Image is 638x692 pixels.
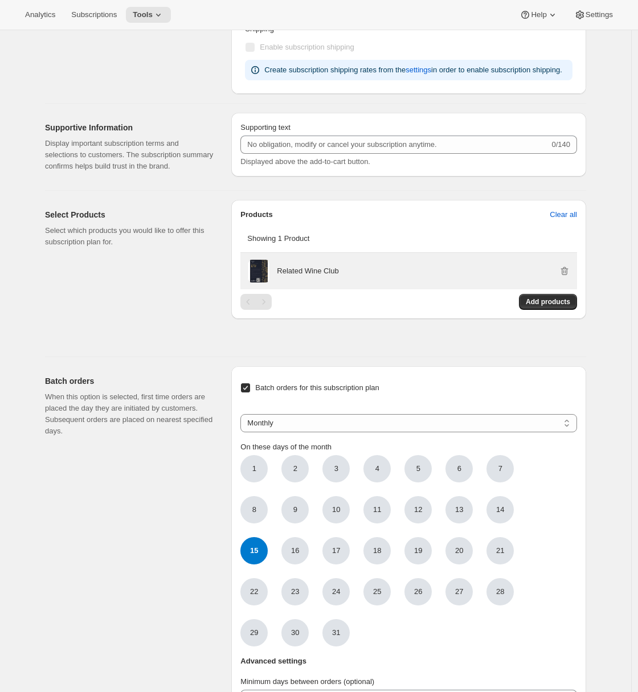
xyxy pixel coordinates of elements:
span: Subscriptions [71,10,117,19]
span: 4 [375,463,379,474]
p: When this option is selected, first time orders are placed the day they are initiated by customer... [45,391,213,437]
span: Add products [526,297,570,306]
button: settings [399,61,438,79]
button: Settings [567,7,620,23]
button: Help [513,7,565,23]
span: 29 [250,627,258,638]
button: Clear all [543,206,584,224]
span: 28 [496,586,504,597]
h2: Batch orders [45,375,213,387]
span: 22 [250,586,258,597]
span: Advanced settings [240,656,306,667]
nav: Pagination [240,294,272,310]
h2: Supportive Information [45,122,213,133]
span: 7 [498,463,502,474]
h2: Select Products [45,209,213,220]
span: 15 [240,537,268,564]
span: 6 [457,463,461,474]
span: 27 [455,586,463,597]
span: 5 [416,463,420,474]
span: 13 [455,504,463,515]
span: Clear all [550,209,577,220]
span: 14 [496,504,504,515]
span: 24 [332,586,340,597]
p: Select which products you would like to offer this subscription plan for. [45,225,213,248]
span: Create subscription shipping rates from the in order to enable subscription shipping. [264,65,562,74]
span: 26 [414,586,422,597]
p: Products [240,209,272,220]
span: 23 [291,586,299,597]
span: 2 [293,463,297,474]
span: 21 [496,545,504,556]
span: Batch orders for this subscription plan [255,383,379,392]
span: 20 [455,545,463,556]
span: On these days of the month [240,443,332,451]
span: Showing 1 Product [247,234,309,243]
span: 30 [291,627,299,638]
p: Related Wine Club [277,265,338,277]
span: 12 [414,504,422,515]
p: Display important subscription terms and selections to customers. The subscription summary confir... [45,138,213,172]
span: Displayed above the add-to-cart button. [240,157,370,166]
span: Enable subscription shipping [260,43,354,51]
span: 10 [332,504,340,515]
span: 1 [252,463,256,474]
button: Analytics [18,7,62,23]
span: Supporting text [240,123,290,132]
span: 9 [293,504,297,515]
span: 19 [414,545,422,556]
span: Tools [133,10,153,19]
span: 3 [334,463,338,474]
span: Analytics [25,10,55,19]
span: 18 [373,545,381,556]
button: Tools [126,7,171,23]
span: Minimum days between orders (optional) [240,677,374,686]
span: 31 [332,627,340,638]
span: Help [531,10,546,19]
span: 25 [373,586,381,597]
input: No obligation, modify or cancel your subscription anytime. [240,136,549,154]
span: 8 [252,504,256,515]
button: Add products [519,294,577,310]
button: Subscriptions [64,7,124,23]
span: 16 [291,545,299,556]
span: 17 [332,545,340,556]
span: 11 [373,504,381,515]
span: Settings [586,10,613,19]
span: settings [406,64,431,76]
